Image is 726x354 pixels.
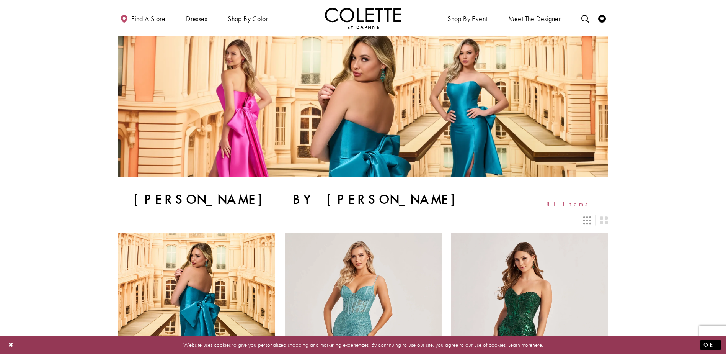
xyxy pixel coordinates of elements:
[583,216,591,224] span: Switch layout to 3 columns
[118,8,167,29] a: Find a store
[55,340,671,350] p: Website uses cookies to give you personalized shopping and marketing experiences. By continuing t...
[131,15,165,23] span: Find a store
[134,192,472,207] h1: [PERSON_NAME] by [PERSON_NAME]
[447,15,487,23] span: Shop By Event
[184,8,209,29] span: Dresses
[5,338,18,352] button: Close Dialog
[325,8,401,29] img: Colette by Daphne
[596,8,608,29] a: Check Wishlist
[600,216,608,224] span: Switch layout to 2 columns
[700,340,721,350] button: Submit Dialog
[114,212,613,229] div: Layout Controls
[579,8,591,29] a: Toggle search
[228,15,268,23] span: Shop by color
[508,15,561,23] span: Meet the designer
[445,8,489,29] span: Shop By Event
[186,15,207,23] span: Dresses
[546,201,593,207] span: 81 items
[325,8,401,29] a: Visit Home Page
[532,341,542,349] a: here
[506,8,563,29] a: Meet the designer
[226,8,270,29] span: Shop by color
